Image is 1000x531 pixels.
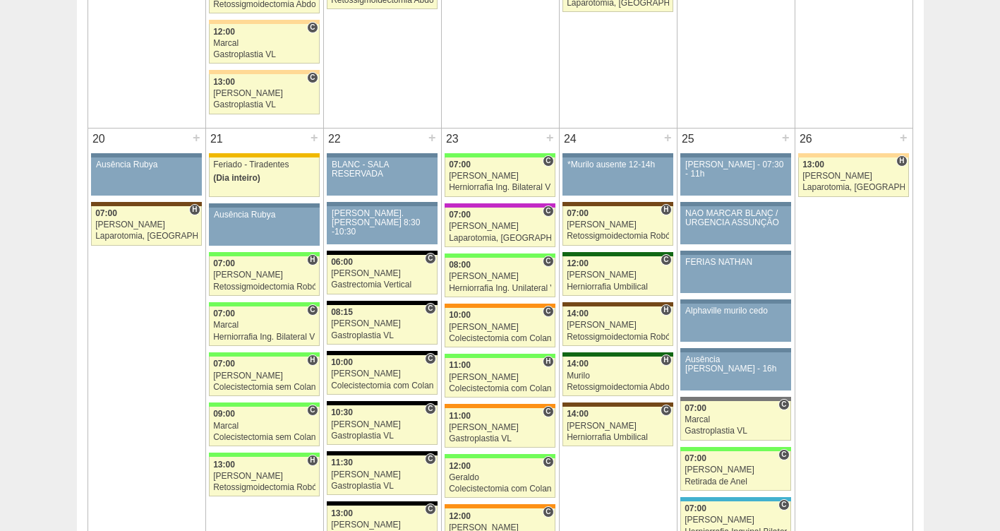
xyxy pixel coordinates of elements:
[562,357,673,396] a: H 14:00 Murilo Retossigmoidectomia Abdominal VL
[213,383,315,392] div: Colecistectomia sem Colangiografia VL
[445,203,555,208] div: Key: Maria Braido
[567,160,668,169] div: *Murilo ausente 12-14h
[449,222,551,231] div: [PERSON_NAME]
[445,454,555,458] div: Key: Brasil
[445,253,555,258] div: Key: Brasil
[425,353,435,364] span: Consultório
[425,253,435,264] span: Consultório
[91,202,201,206] div: Key: Santa Joana
[445,304,555,308] div: Key: São Luiz - SCS
[209,453,319,457] div: Key: Brasil
[778,449,789,460] span: Consultório
[331,357,353,367] span: 10:00
[680,497,790,501] div: Key: Neomater
[425,403,435,414] span: Consultório
[91,206,201,246] a: H 07:00 [PERSON_NAME] Laparotomia, [GEOGRAPHIC_DATA], Drenagem, Bridas
[445,157,555,197] a: C 07:00 [PERSON_NAME] Herniorrafia Ing. Bilateral VL
[327,501,437,506] div: Key: Blanc
[685,477,787,487] div: Retirada de Anel
[308,129,320,147] div: +
[685,306,786,316] div: Alphaville murilo cedo
[331,331,433,340] div: Gastroplastia VL
[327,351,437,355] div: Key: Blanc
[567,359,589,369] span: 14:00
[445,308,555,347] a: C 10:00 [PERSON_NAME] Colecistectomia com Colangiografia VL
[327,202,437,206] div: Key: Aviso
[661,304,671,316] span: Hospital
[445,153,555,157] div: Key: Brasil
[209,157,319,197] a: Feriado - Tiradentes (Dia inteiro)
[96,160,197,169] div: Ausência Rubya
[449,272,551,281] div: [PERSON_NAME]
[680,348,790,352] div: Key: Aviso
[209,407,319,446] a: C 09:00 Marcal Colecistectomia sem Colangiografia VL
[680,153,790,157] div: Key: Aviso
[213,282,315,292] div: Retossigmoidectomia Robótica
[331,280,433,290] div: Gastrectomia Vertical
[331,431,433,441] div: Gastroplastia VL
[209,402,319,407] div: Key: Brasil
[213,50,315,59] div: Gastroplastia VL
[307,72,318,83] span: Consultório
[661,254,671,265] span: Consultório
[543,256,553,267] span: Consultório
[562,402,673,407] div: Key: Santa Joana
[680,401,790,441] a: C 07:00 Marcal Gastroplastia VL
[780,129,792,147] div: +
[425,453,435,465] span: Consultório
[209,256,319,296] a: H 07:00 [PERSON_NAME] Retossigmoidectomia Robótica
[213,333,315,342] div: Herniorrafia Ing. Bilateral VL
[543,205,553,217] span: Consultório
[445,258,555,297] a: C 08:00 [PERSON_NAME] Herniorrafia Ing. Unilateral VL
[685,465,787,475] div: [PERSON_NAME]
[213,422,315,431] div: Marcal
[307,405,318,416] span: Consultório
[209,24,319,64] a: C 12:00 Marcal Gastroplastia VL
[685,426,787,436] div: Gastroplastia VL
[91,157,201,196] a: Ausência Rubya
[677,129,699,150] div: 25
[778,399,789,410] span: Consultório
[685,453,706,463] span: 07:00
[567,383,669,392] div: Retossigmoidectomia Abdominal VL
[209,153,319,157] div: Key: Feriado
[449,210,471,220] span: 07:00
[331,381,433,390] div: Colecistectomia com Colangiografia VL
[425,303,435,314] span: Consultório
[543,406,553,417] span: Consultório
[449,384,551,393] div: Colecistectomia com Colangiografia VL
[680,157,790,196] a: [PERSON_NAME] - 07:30 - 11h
[214,210,315,220] div: Ausência Rubya
[331,482,433,491] div: Gastroplastia VL
[332,160,433,179] div: BLANC - SALA RESERVADA
[802,172,905,181] div: [PERSON_NAME]
[680,397,790,401] div: Key: Vitória
[213,258,235,268] span: 07:00
[896,155,907,167] span: Hospital
[449,473,551,482] div: Geraldo
[449,260,471,270] span: 08:00
[445,504,555,508] div: Key: São Luiz - SCS
[543,155,553,167] span: Consultório
[327,251,437,255] div: Key: Blanc
[685,503,706,513] span: 07:00
[327,301,437,305] div: Key: Blanc
[213,270,315,280] div: [PERSON_NAME]
[567,220,669,229] div: [PERSON_NAME]
[209,457,319,496] a: H 13:00 [PERSON_NAME] Retossigmoidectomia Robótica
[209,352,319,357] div: Key: Brasil
[567,232,669,241] div: Retossigmoidectomia Robótica
[685,415,787,424] div: Marcal
[543,456,553,467] span: Consultório
[567,422,669,431] div: [PERSON_NAME]
[798,153,908,157] div: Key: Bartira
[95,208,117,218] span: 07:00
[449,373,551,382] div: [PERSON_NAME]
[213,359,235,369] span: 07:00
[331,458,353,467] span: 11:30
[213,472,315,481] div: [PERSON_NAME]
[209,20,319,24] div: Key: Bartira
[445,404,555,408] div: Key: São Luiz - SCS
[327,255,437,294] a: C 06:00 [PERSON_NAME] Gastrectomia Vertical
[209,203,319,208] div: Key: Aviso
